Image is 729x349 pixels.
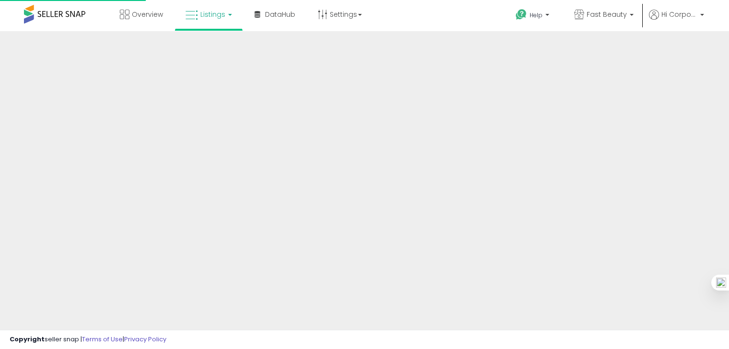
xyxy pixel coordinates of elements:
[649,10,704,31] a: Hi Corporate
[587,10,627,19] span: Fast Beauty
[132,10,163,19] span: Overview
[200,10,225,19] span: Listings
[515,9,527,21] i: Get Help
[265,10,295,19] span: DataHub
[661,10,697,19] span: Hi Corporate
[10,335,166,344] div: seller snap | |
[124,335,166,344] a: Privacy Policy
[10,335,45,344] strong: Copyright
[530,11,543,19] span: Help
[82,335,123,344] a: Terms of Use
[508,1,559,31] a: Help
[716,278,726,288] img: one_i.png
